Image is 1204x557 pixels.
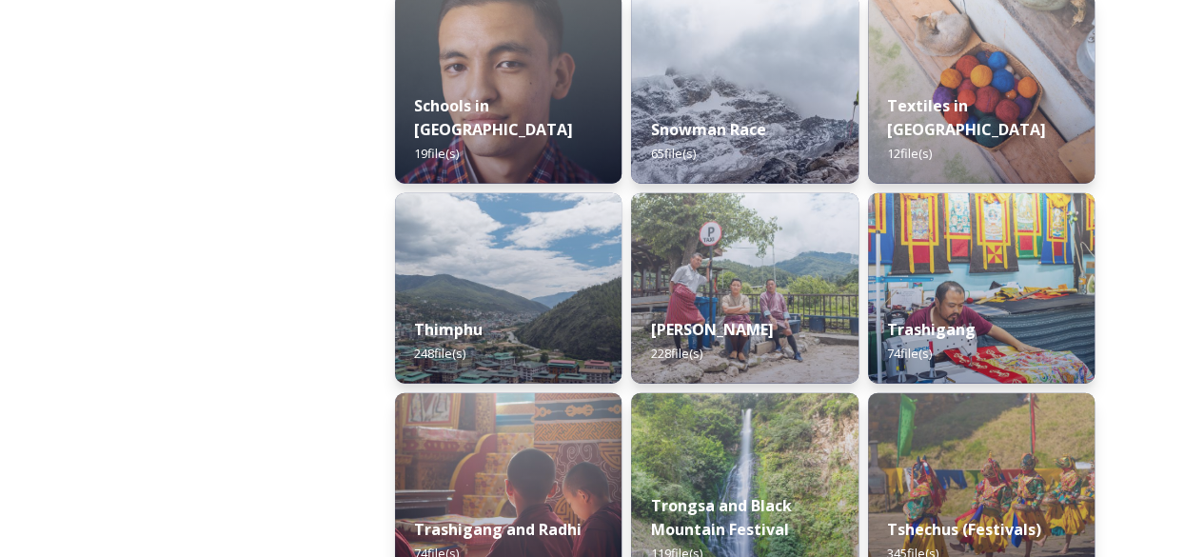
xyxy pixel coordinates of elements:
[395,193,622,384] img: Thimphu%2520190723%2520by%2520Amp%2520Sripimanwat-43.jpg
[414,145,459,162] span: 19 file(s)
[650,319,773,340] strong: [PERSON_NAME]
[887,319,976,340] strong: Trashigang
[868,193,1095,384] img: Trashigang%2520and%2520Rangjung%2520060723%2520by%2520Amp%2520Sripimanwat-66.jpg
[887,145,932,162] span: 12 file(s)
[414,95,573,140] strong: Schools in [GEOGRAPHIC_DATA]
[650,495,791,540] strong: Trongsa and Black Mountain Festival
[414,319,483,340] strong: Thimphu
[650,145,695,162] span: 65 file(s)
[887,519,1041,540] strong: Tshechus (Festivals)
[414,345,465,362] span: 248 file(s)
[887,95,1046,140] strong: Textiles in [GEOGRAPHIC_DATA]
[631,193,858,384] img: Trashi%2520Yangtse%2520090723%2520by%2520Amp%2520Sripimanwat-187.jpg
[650,345,701,362] span: 228 file(s)
[414,519,582,540] strong: Trashigang and Radhi
[650,119,765,140] strong: Snowman Race
[887,345,932,362] span: 74 file(s)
